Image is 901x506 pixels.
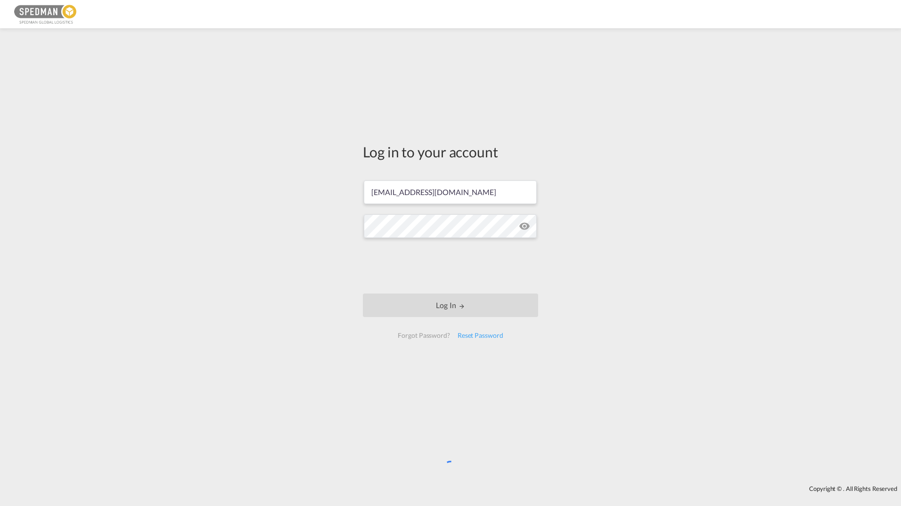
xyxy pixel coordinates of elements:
[14,4,78,25] img: c12ca350ff1b11efb6b291369744d907.png
[519,220,530,232] md-icon: icon-eye-off
[363,142,538,162] div: Log in to your account
[394,327,453,344] div: Forgot Password?
[364,180,537,204] input: Enter email/phone number
[379,247,522,284] iframe: reCAPTCHA
[363,294,538,317] button: LOGIN
[454,327,507,344] div: Reset Password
